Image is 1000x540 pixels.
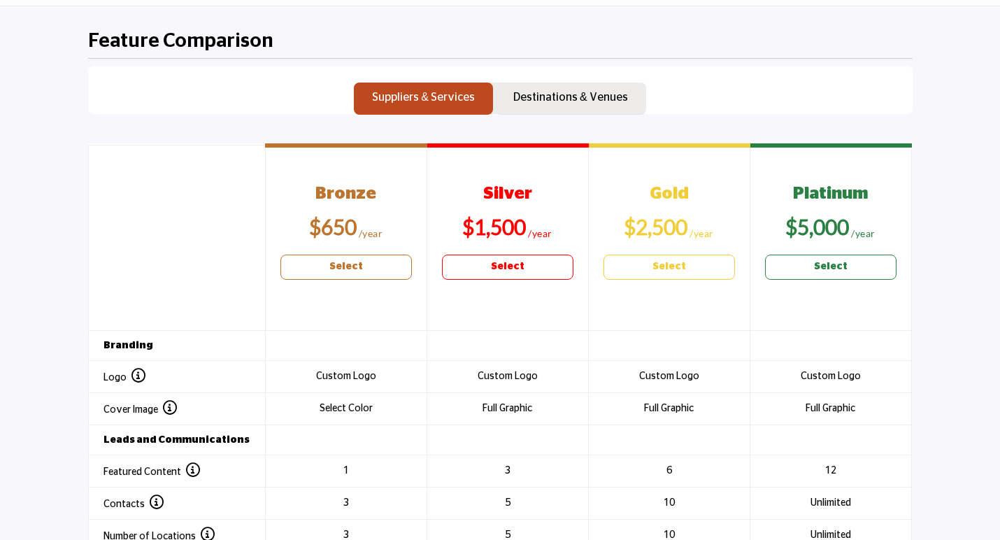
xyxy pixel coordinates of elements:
[103,467,200,477] span: Featured Content
[505,466,510,476] span: 3
[483,404,532,413] span: Full Graphic
[103,341,153,350] strong: Branding
[343,498,349,508] span: 3
[664,498,675,508] span: 10
[639,371,699,381] span: Custom Logo
[801,371,861,381] span: Custom Logo
[316,371,376,381] span: Custom Logo
[372,89,475,106] p: Suppliers & Services
[343,466,349,476] span: 1
[478,371,538,381] span: Custom Logo
[505,498,510,508] span: 5
[664,530,675,540] span: 10
[343,530,349,540] span: 3
[103,405,177,415] span: Cover Image
[103,373,145,383] span: Logo
[810,530,851,540] span: Unlimited
[666,466,672,476] span: 6
[88,30,273,54] h2: Feature Comparison
[354,83,493,115] button: Suppliers & Services
[644,404,694,413] span: Full Graphic
[810,498,851,508] span: Unlimited
[825,466,836,476] span: 12
[513,89,628,106] p: Destinations & Venues
[320,404,373,413] span: Select Color
[806,404,855,413] span: Full Graphic
[103,499,164,509] span: Contacts
[495,83,646,115] button: Destinations & Venues
[505,530,510,540] span: 5
[103,435,250,445] strong: Leads and Communications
